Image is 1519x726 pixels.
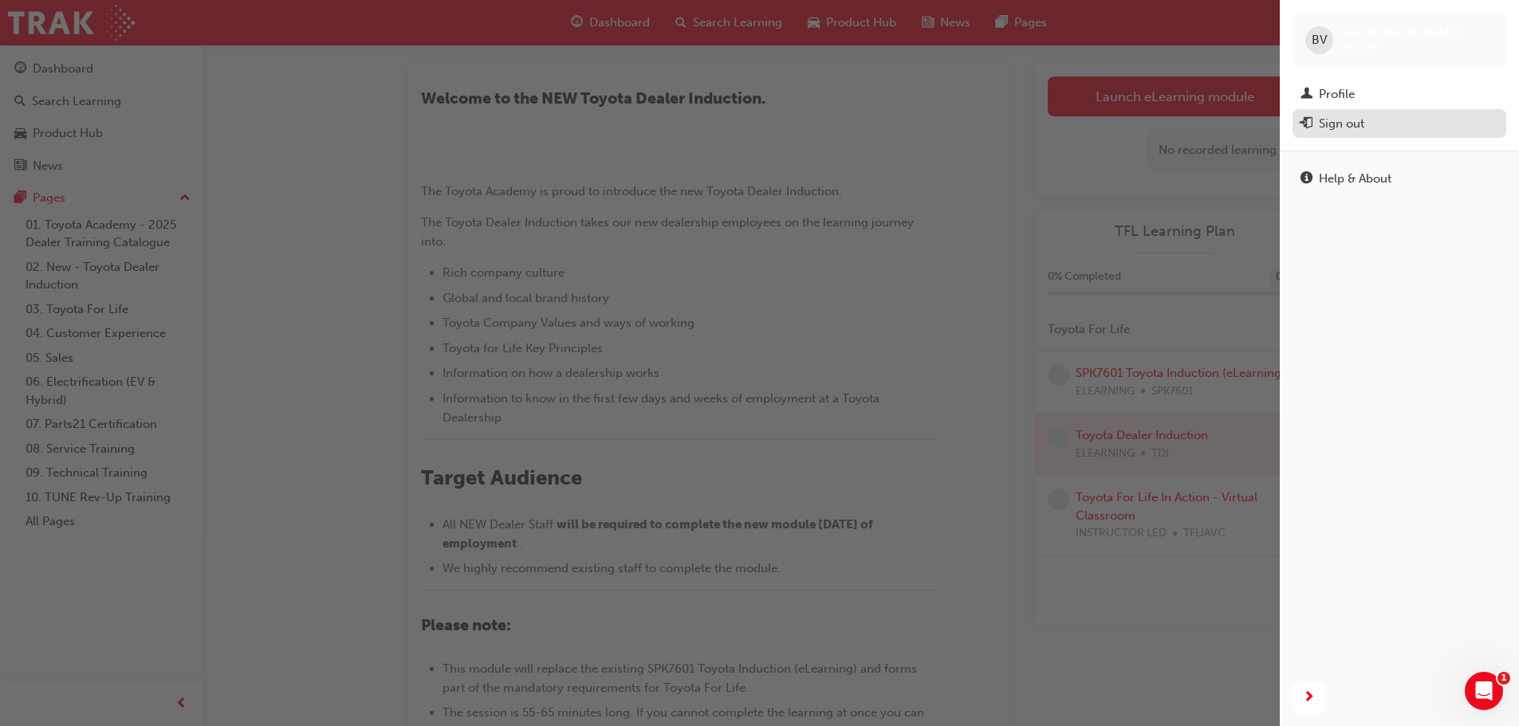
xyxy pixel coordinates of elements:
[1303,688,1315,708] span: next-icon
[1319,85,1355,104] div: Profile
[1293,164,1506,194] a: Help & About
[1293,109,1506,139] button: Sign out
[1301,88,1312,102] span: man-icon
[1340,41,1379,54] span: 660385
[1319,115,1364,133] div: Sign out
[1340,26,1460,40] span: Ben [PERSON_NAME]
[1301,117,1312,131] span: exit-icon
[1293,80,1506,109] a: Profile
[1301,172,1312,186] span: info-icon
[1319,170,1391,188] div: Help & About
[1465,672,1503,710] iframe: Intercom live chat
[1497,672,1510,685] span: 1
[1312,31,1327,49] span: BV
